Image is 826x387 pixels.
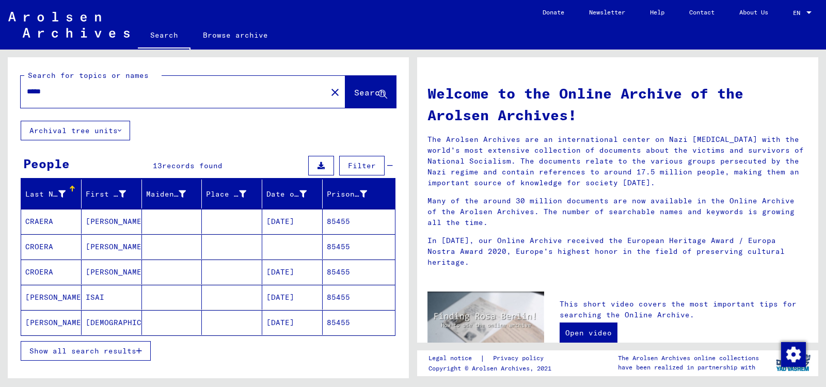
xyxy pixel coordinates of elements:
mat-cell: 85455 [323,209,395,234]
p: Many of the around 30 million documents are now available in the Online Archive of the Arolsen Ar... [427,196,808,228]
span: records found [162,161,223,170]
div: Place of Birth [206,186,262,202]
mat-cell: CRAERA [21,209,82,234]
span: EN [793,9,804,17]
mat-header-cell: Last Name [21,180,82,208]
button: Clear [325,82,345,102]
p: The Arolsen Archives online collections [618,353,759,363]
div: Prisoner # [327,189,367,200]
div: First Name [86,186,141,202]
a: Privacy policy [485,353,556,364]
mat-cell: [PERSON_NAME] [21,310,82,335]
mat-cell: 85455 [323,234,395,259]
div: People [23,154,70,173]
div: Last Name [25,186,81,202]
div: Maiden Name [146,186,202,202]
div: | [428,353,556,364]
button: Show all search results [21,341,151,361]
mat-cell: 85455 [323,260,395,284]
button: Search [345,76,396,108]
mat-cell: [DEMOGRAPHIC_DATA] [82,310,142,335]
div: Place of Birth [206,189,246,200]
mat-header-cell: Maiden Name [142,180,202,208]
span: Filter [348,161,376,170]
mat-cell: CROERA [21,260,82,284]
a: Browse archive [190,23,280,47]
mat-header-cell: Place of Birth [202,180,262,208]
p: In [DATE], our Online Archive received the European Heritage Award / Europa Nostra Award 2020, Eu... [427,235,808,268]
mat-cell: ISAI [82,285,142,310]
mat-cell: [PERSON_NAME] [21,285,82,310]
a: Legal notice [428,353,480,364]
p: The Arolsen Archives are an international center on Nazi [MEDICAL_DATA] with the world’s most ext... [427,134,808,188]
mat-header-cell: First Name [82,180,142,208]
mat-label: Search for topics or names [28,71,149,80]
mat-cell: [PERSON_NAME] [82,260,142,284]
mat-cell: 85455 [323,310,395,335]
mat-icon: close [329,86,341,99]
img: video.jpg [427,292,544,355]
div: Date of Birth [266,189,307,200]
p: Copyright © Arolsen Archives, 2021 [428,364,556,373]
p: have been realized in partnership with [618,363,759,372]
p: This short video covers the most important tips for searching the Online Archive. [560,299,808,320]
div: Last Name [25,189,66,200]
h1: Welcome to the Online Archive of the Arolsen Archives! [427,83,808,126]
div: First Name [86,189,126,200]
a: Search [138,23,190,50]
mat-cell: [DATE] [262,285,323,310]
span: 13 [153,161,162,170]
mat-cell: [DATE] [262,209,323,234]
span: Search [354,87,385,98]
button: Archival tree units [21,121,130,140]
mat-header-cell: Date of Birth [262,180,323,208]
img: yv_logo.png [774,350,813,376]
img: Change consent [781,342,806,367]
img: Arolsen_neg.svg [8,12,130,38]
mat-cell: [PERSON_NAME] [82,209,142,234]
mat-header-cell: Prisoner # [323,180,395,208]
mat-cell: [PERSON_NAME] [82,234,142,259]
mat-cell: 85455 [323,285,395,310]
button: Filter [339,156,385,175]
div: Date of Birth [266,186,322,202]
a: Open video [560,322,617,343]
mat-cell: [DATE] [262,260,323,284]
div: Maiden Name [146,189,186,200]
mat-cell: CROERA [21,234,82,259]
mat-cell: [DATE] [262,310,323,335]
div: Prisoner # [327,186,383,202]
span: Show all search results [29,346,136,356]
